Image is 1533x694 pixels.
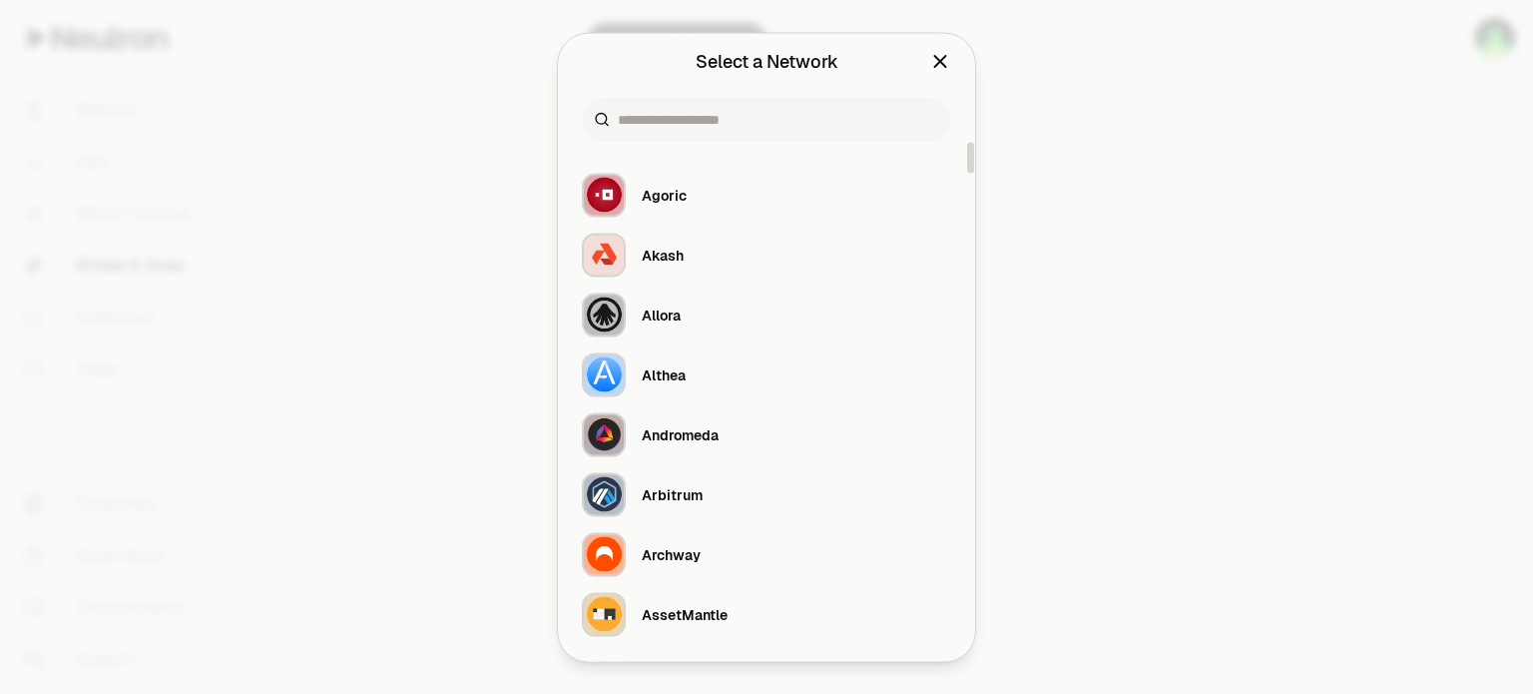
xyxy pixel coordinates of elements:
[570,584,963,644] button: AssetMantle LogoAssetMantle LogoAssetMantle
[570,285,963,345] button: Allora LogoAllora LogoAllora
[570,464,963,524] button: Arbitrum LogoArbitrum LogoArbitrum
[642,604,728,624] div: AssetMantle
[570,524,963,584] button: Archway LogoArchway LogoArchway
[642,305,681,325] div: Allora
[587,178,622,213] img: Agoric Logo
[642,484,703,504] div: Arbitrum
[587,537,622,572] img: Archway Logo
[642,364,686,384] div: Althea
[642,245,684,265] div: Akash
[642,185,687,205] div: Agoric
[570,165,963,225] button: Agoric LogoAgoric LogoAgoric
[570,225,963,285] button: Akash LogoAkash LogoAkash
[587,238,622,273] img: Akash Logo
[587,357,622,392] img: Althea Logo
[570,404,963,464] button: Andromeda LogoAndromeda LogoAndromeda
[929,47,951,75] button: Close
[696,47,838,75] div: Select a Network
[570,345,963,404] button: Althea LogoAlthea LogoAlthea
[587,597,622,632] img: AssetMantle Logo
[642,544,701,564] div: Archway
[587,417,622,452] img: Andromeda Logo
[642,424,719,444] div: Andromeda
[587,657,622,692] img: Aura Network Logo
[587,298,622,333] img: Allora Logo
[587,477,622,512] img: Arbitrum Logo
